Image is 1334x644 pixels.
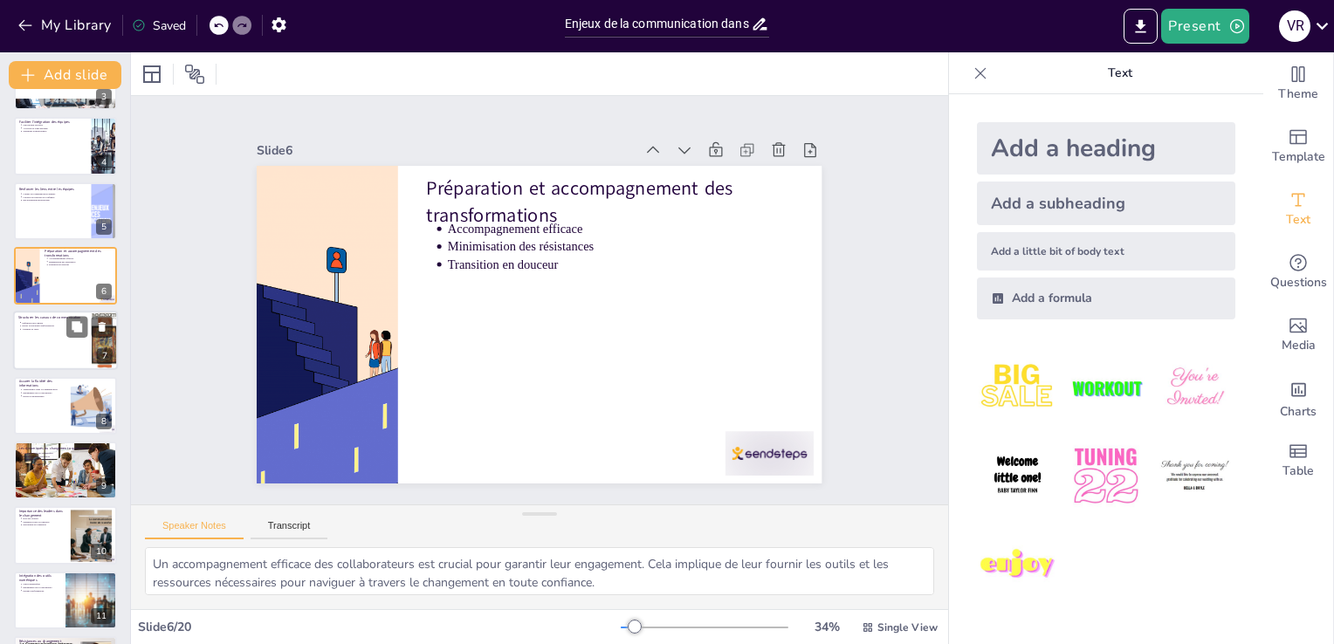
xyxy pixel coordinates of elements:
[1279,9,1310,44] button: V R
[23,589,60,593] p: Partage d'informations
[96,89,112,105] div: 3
[1065,435,1146,517] img: 5.jpeg
[14,182,117,240] div: 5
[49,257,112,260] p: Accompagnement efficace
[23,451,112,455] p: Compréhension des dynamiques
[9,61,121,89] button: Add slide
[1263,178,1333,241] div: Add text boxes
[90,103,134,114] div: Domaine
[994,52,1246,94] p: Text
[28,28,42,42] img: logo_orange.svg
[806,619,848,635] div: 34 %
[977,524,1058,606] img: 7.jpeg
[1282,462,1314,481] span: Table
[977,182,1235,225] div: Add a subheading
[23,455,112,458] p: Identification des résistances
[1263,115,1333,178] div: Add ready made slides
[19,446,112,451] p: Les dynamiques du changement organisationnel
[132,17,186,34] div: Saved
[1263,367,1333,429] div: Add charts and graphs
[19,120,86,125] p: Faciliter l'intégration des équipes
[257,142,633,159] div: Slide 6
[96,414,112,429] div: 8
[14,377,117,435] div: 8
[1154,347,1235,428] img: 3.jpeg
[96,219,112,235] div: 5
[13,11,119,39] button: My Library
[23,130,86,134] p: Sentiment d'appartenance
[217,103,267,114] div: Mots-clés
[1278,85,1318,104] span: Theme
[91,544,112,559] div: 10
[14,442,117,499] div: 9
[49,260,112,264] p: Minimisation des résistances
[71,101,85,115] img: tab_domain_overview_orange.svg
[22,321,86,325] p: Définition des canaux
[96,154,112,170] div: 4
[1280,402,1317,421] span: Charts
[28,45,42,59] img: website_grey.svg
[977,122,1235,175] div: Add a heading
[23,458,112,462] p: Adaptation de la communication
[138,619,621,635] div: Slide 6 / 20
[427,175,794,228] p: Préparation et accompagnement des transformations
[92,317,113,338] button: Delete Slide
[91,608,112,624] div: 11
[1161,9,1248,44] button: Present
[45,249,112,258] p: Préparation et accompagnement des transformations
[977,435,1058,517] img: 4.jpeg
[14,506,117,564] div: 10
[1279,10,1310,42] div: V R
[23,391,65,394] p: Engagement des collaborateurs
[22,325,86,328] p: Éviter la surcharge d'informations
[23,195,86,199] p: Création de relations de confiance
[49,264,112,267] p: Transition en douceur
[1263,52,1333,115] div: Change the overall theme
[145,520,244,539] button: Speaker Notes
[23,127,86,130] p: Activités de team-building
[1263,304,1333,367] div: Add images, graphics, shapes or video
[23,586,60,589] p: Engagement des collaborateurs
[23,582,60,586] p: Outils numériques
[96,478,112,494] div: 9
[977,232,1235,271] div: Add a little bit of body text
[18,315,86,320] p: Structurer les canaux de communication
[1124,9,1158,44] button: Export to PowerPoint
[1065,347,1146,428] img: 2.jpeg
[14,117,117,175] div: 4
[1154,435,1235,517] img: 6.jpeg
[448,220,794,237] p: Accompagnement efficace
[1286,210,1310,230] span: Text
[19,508,65,517] p: Importance des leaders dans le changement
[977,277,1235,319] div: Add a formula
[19,639,112,644] p: Résistances au changement
[251,520,328,539] button: Transcript
[19,573,60,583] p: Intégration des outils numériques
[23,198,86,202] p: Environnement multiculturel
[23,523,65,526] p: Facilitation de l'adhésion
[448,256,794,273] p: Transition en douceur
[138,60,166,88] div: Layout
[23,124,86,127] p: Onboarding structuré
[1270,273,1327,292] span: Questions
[23,394,65,398] p: Éviter les malentendus
[49,28,86,42] div: v 4.0.25
[66,317,87,338] button: Duplicate Slide
[45,45,197,59] div: Domaine: [DOMAIN_NAME]
[145,547,934,595] textarea: Un accompagnement efficace des collaborateurs est crucial pour garantir leur engagement. Cela imp...
[565,11,752,37] input: Insert title
[97,349,113,365] div: 7
[1263,241,1333,304] div: Get real-time input from your audience
[19,379,65,388] p: Assurer la fluidité des informations
[13,312,118,371] div: 7
[23,517,65,520] p: Rôle des leaders
[23,192,86,195] p: Canaux de communication adaptés
[23,519,65,523] p: Messages clairs et cohérents
[14,572,117,629] div: 11
[977,347,1058,428] img: 1.jpeg
[448,238,794,256] p: Minimisation des résistances
[23,387,65,391] p: Transparence dans la communication
[877,620,938,634] span: Single View
[14,247,117,305] div: 6
[1272,147,1325,167] span: Template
